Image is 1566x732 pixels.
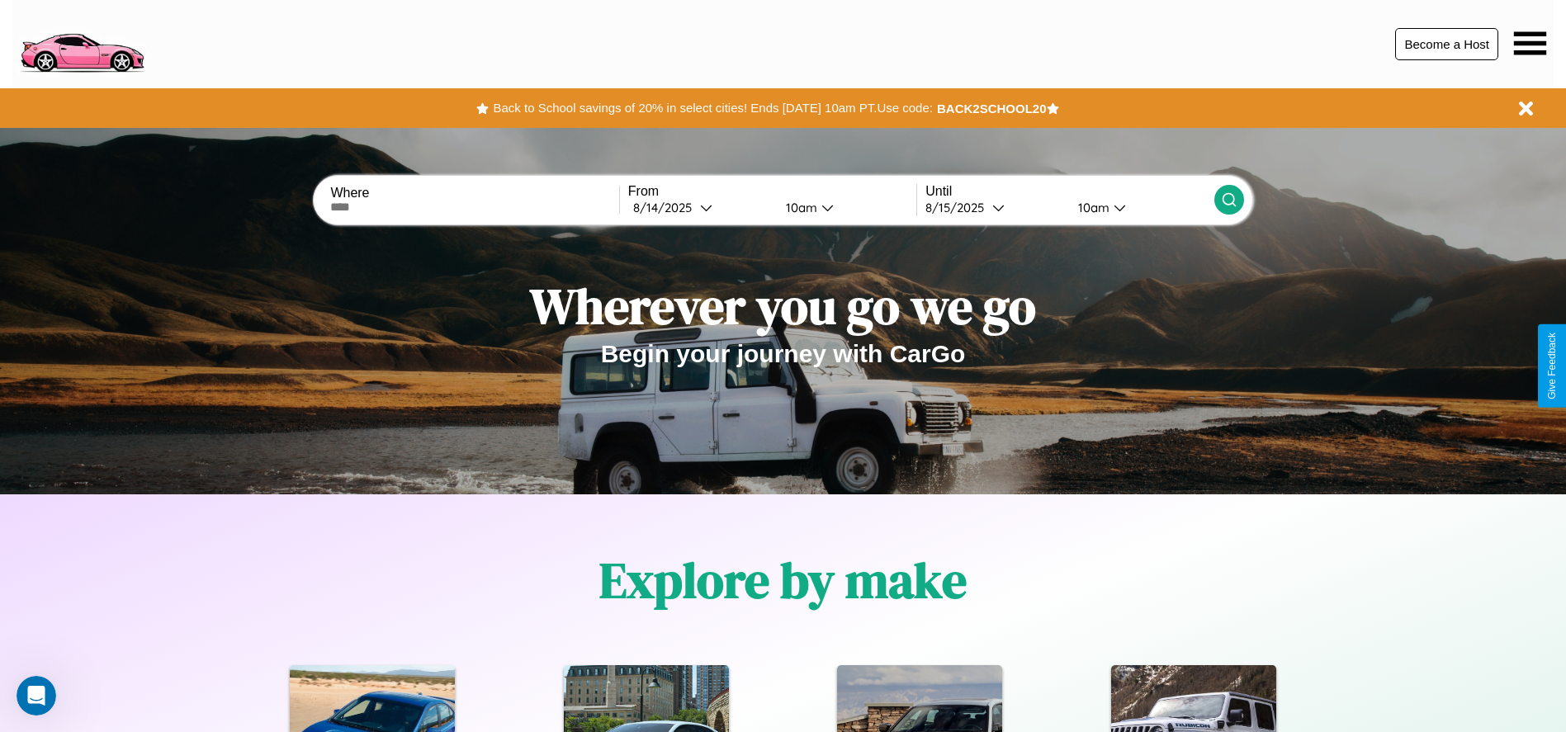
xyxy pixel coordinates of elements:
[628,199,773,216] button: 8/14/2025
[633,200,700,215] div: 8 / 14 / 2025
[925,200,992,215] div: 8 / 15 / 2025
[489,97,936,120] button: Back to School savings of 20% in select cities! Ends [DATE] 10am PT.Use code:
[1546,333,1558,399] div: Give Feedback
[1070,200,1114,215] div: 10am
[1395,28,1498,60] button: Become a Host
[773,199,917,216] button: 10am
[778,200,821,215] div: 10am
[330,186,618,201] label: Where
[1065,199,1214,216] button: 10am
[937,102,1047,116] b: BACK2SCHOOL20
[628,184,916,199] label: From
[17,676,56,715] iframe: Intercom live chat
[925,184,1214,199] label: Until
[599,546,967,614] h1: Explore by make
[12,8,151,77] img: logo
